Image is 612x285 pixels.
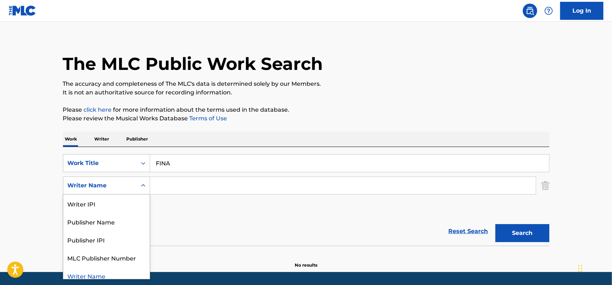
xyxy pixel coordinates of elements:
p: Publisher [124,132,150,147]
img: Delete Criterion [541,177,549,195]
p: Please review the Musical Works Database [63,114,549,123]
div: Writer IPI [63,195,150,213]
p: Writer [92,132,112,147]
p: The accuracy and completeness of The MLC's data is determined solely by our Members. [63,80,549,88]
div: Widget de chat [576,250,612,285]
p: It is not an authoritative source for recording information. [63,88,549,97]
a: Log In [560,2,603,20]
a: click here [84,106,112,113]
div: Work Title [68,159,132,168]
a: Public Search [523,4,537,18]
p: Work [63,132,80,147]
div: Writer Name [63,267,150,285]
button: Search [495,224,549,242]
p: Please for more information about the terms used in the database. [63,106,549,114]
img: search [526,6,534,15]
img: help [544,6,553,15]
iframe: Chat Widget [576,250,612,285]
a: Reset Search [445,223,492,239]
div: Arrastrar [578,258,582,279]
a: Terms of Use [188,115,227,122]
form: Search Form [63,154,549,246]
h1: The MLC Public Work Search [63,53,323,75]
p: No results [295,253,317,268]
div: MLC Publisher Number [63,249,150,267]
div: Publisher Name [63,213,150,231]
div: Writer Name [68,181,132,190]
img: MLC Logo [9,5,36,16]
div: Publisher IPI [63,231,150,249]
div: Help [541,4,556,18]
